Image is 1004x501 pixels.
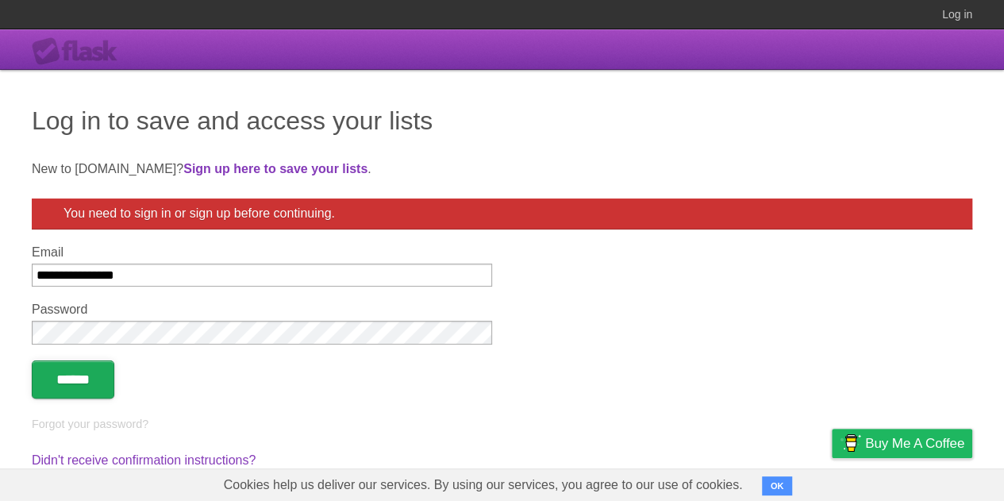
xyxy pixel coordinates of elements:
label: Email [32,245,492,260]
a: Didn't receive confirmation instructions? [32,453,256,467]
label: Password [32,303,492,317]
span: Cookies help us deliver our services. By using our services, you agree to our use of cookies. [208,469,759,501]
a: Forgot your password? [32,418,148,430]
img: Buy me a coffee [840,430,861,457]
button: OK [762,476,793,495]
p: New to [DOMAIN_NAME]? . [32,160,972,179]
div: Flask [32,37,127,66]
a: Buy me a coffee [832,429,972,458]
div: You need to sign in or sign up before continuing. [32,198,972,229]
a: Sign up here to save your lists [183,162,367,175]
h1: Log in to save and access your lists [32,102,972,140]
span: Buy me a coffee [865,430,964,457]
